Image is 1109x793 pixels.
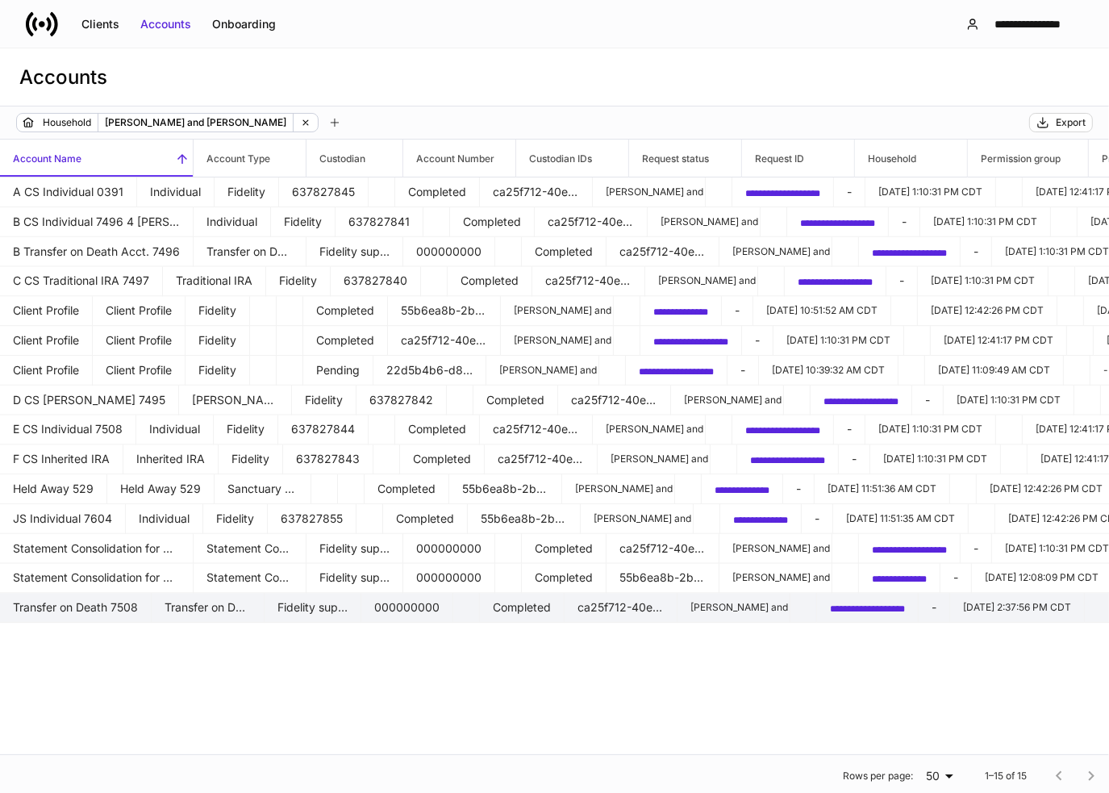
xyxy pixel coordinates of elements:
[607,563,719,593] td: 55b6ea8b-2b8e-46a7-ab13-e96c1e6b98ab
[306,140,402,177] span: Custodian
[883,453,987,465] p: [DATE] 1:10:31 PM CDT
[938,364,1050,377] p: [DATE] 11:09:49 AM CDT
[202,11,286,37] button: Onboarding
[93,356,186,386] td: Client Profile
[732,177,834,207] td: a80566a5-dbeb-4cda-855b-c9fd8e51f265
[732,415,834,444] td: a80566a5-dbeb-4cda-855b-c9fd8e51f265
[944,334,1053,347] p: [DATE] 12:41:17 PM CDT
[403,140,515,177] span: Account Number
[219,444,283,474] td: Fidelity
[532,266,645,296] td: ca25f712-40ed-40f8-ac84-90b54359ae68
[611,453,697,465] p: [PERSON_NAME] and [PERSON_NAME]
[265,593,361,623] td: Fidelity supplemental forms
[93,296,186,326] td: Client Profile
[383,504,468,534] td: Completed
[932,599,936,616] p: -
[194,534,306,564] td: Statement Consolidation for Households
[702,474,783,504] td: adb8b3c6-4565-45ff-9b3c-95c126fd4b45
[283,444,373,474] td: 637827843
[448,266,532,296] td: Completed
[990,482,1103,495] p: [DATE] 12:42:26 PM CDT
[194,140,306,177] span: Account Type
[522,563,607,593] td: Completed
[870,444,1001,474] td: 2025-09-19T18:10:31.994Z
[953,570,958,586] p: -
[105,115,286,131] p: [PERSON_NAME] and [PERSON_NAME]
[388,326,501,356] td: ca25f712-40ed-40f8-ac84-90b54359ae68
[796,481,801,497] p: -
[737,444,839,474] td: a80566a5-dbeb-4cda-855b-c9fd8e51f265
[606,186,692,198] p: [PERSON_NAME] and [PERSON_NAME]
[859,237,961,267] td: a80566a5-dbeb-4cda-855b-c9fd8e51f265
[755,332,760,349] p: -
[843,770,913,783] p: Rows per page:
[278,415,369,444] td: 637827844
[403,534,495,564] td: 000000000
[828,482,936,495] p: [DATE] 11:51:36 AM CDT
[607,237,719,267] td: ca25f712-40ed-40f8-ac84-90b54359ae68
[268,504,356,534] td: 637827855
[306,563,403,593] td: Fidelity supplemental forms
[212,16,276,32] div: Onboarding
[944,386,1074,415] td: 2025-09-19T18:10:31.991Z
[920,207,1051,237] td: 2025-09-19T18:10:31.990Z
[522,534,607,564] td: Completed
[179,386,292,415] td: Roth IRA
[931,274,1035,287] p: [DATE] 1:10:31 PM CDT
[214,415,278,444] td: Fidelity
[865,177,996,207] td: 2025-09-19T18:10:31.988Z
[968,140,1088,177] span: Permission group
[194,151,270,166] h6: Account Type
[950,593,1085,623] td: 2025-09-22T19:37:56.219Z
[194,563,306,593] td: Statement Consolidation for Households
[303,326,388,356] td: Completed
[558,386,671,415] td: ca25f712-40ed-40f8-ac84-90b54359ae68
[43,115,91,131] p: Household
[626,356,728,386] td: a80566a5-dbeb-4cda-855b-c9fd8e51f265
[833,504,969,534] td: 2025-09-19T16:51:35.999Z
[720,504,802,534] td: adb8b3c6-4565-45ff-9b3c-95c126fd4b45
[931,304,1044,317] p: [DATE] 12:42:26 PM CDT
[817,593,919,623] td: a80566a5-dbeb-4cda-855b-c9fd8e51f265
[918,296,1057,326] td: 2025-09-23T17:42:26.962Z
[732,542,819,555] p: [PERSON_NAME] and [PERSON_NAME]
[1029,113,1093,132] button: Export
[403,237,495,267] td: 000000000
[684,394,770,407] p: [PERSON_NAME] and [PERSON_NAME]
[535,207,648,237] td: ca25f712-40ed-40f8-ac84-90b54359ae68
[852,451,857,467] p: -
[963,601,1071,614] p: [DATE] 2:37:56 PM CDT
[186,326,250,356] td: Fidelity
[203,504,268,534] td: Fidelity
[356,386,447,415] td: 637827842
[786,334,890,347] p: [DATE] 1:10:31 PM CDT
[815,511,819,527] p: -
[365,474,449,504] td: Completed
[968,151,1061,166] h6: Permission group
[271,207,336,237] td: Fidelity
[130,11,202,37] button: Accounts
[933,215,1037,228] p: [DATE] 1:10:31 PM CDT
[865,415,996,444] td: 2025-09-19T18:10:31.993Z
[629,151,709,166] h6: Request status
[918,266,1049,296] td: 2025-09-19T18:10:31.992Z
[186,296,250,326] td: Fidelity
[931,326,1067,356] td: 2025-09-23T17:41:17.234Z
[661,215,747,228] p: [PERSON_NAME] and [PERSON_NAME]
[742,140,854,177] span: Request ID
[1056,116,1086,129] div: Export
[732,571,819,584] p: [PERSON_NAME] and [PERSON_NAME]
[785,266,886,296] td: a80566a5-dbeb-4cda-855b-c9fd8e51f265
[742,151,804,166] h6: Request ID
[480,593,565,623] td: Completed
[140,16,191,32] div: Accounts
[215,474,311,504] td: Sanctuary Held Away
[1005,542,1109,555] p: [DATE] 1:10:31 PM CDT
[787,207,889,237] td: a80566a5-dbeb-4cda-855b-c9fd8e51f265
[194,237,306,267] td: Transfer on Death
[640,326,742,356] td: a80566a5-dbeb-4cda-855b-c9fd8e51f265
[753,296,891,326] td: 2025-09-19T15:51:52.277Z
[449,474,562,504] td: 55b6ea8b-2b8e-46a7-ab13-e96c1e6b98ab
[514,304,600,317] p: [PERSON_NAME] and [PERSON_NAME]
[480,177,593,207] td: ca25f712-40ed-40f8-ac84-90b54359ae68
